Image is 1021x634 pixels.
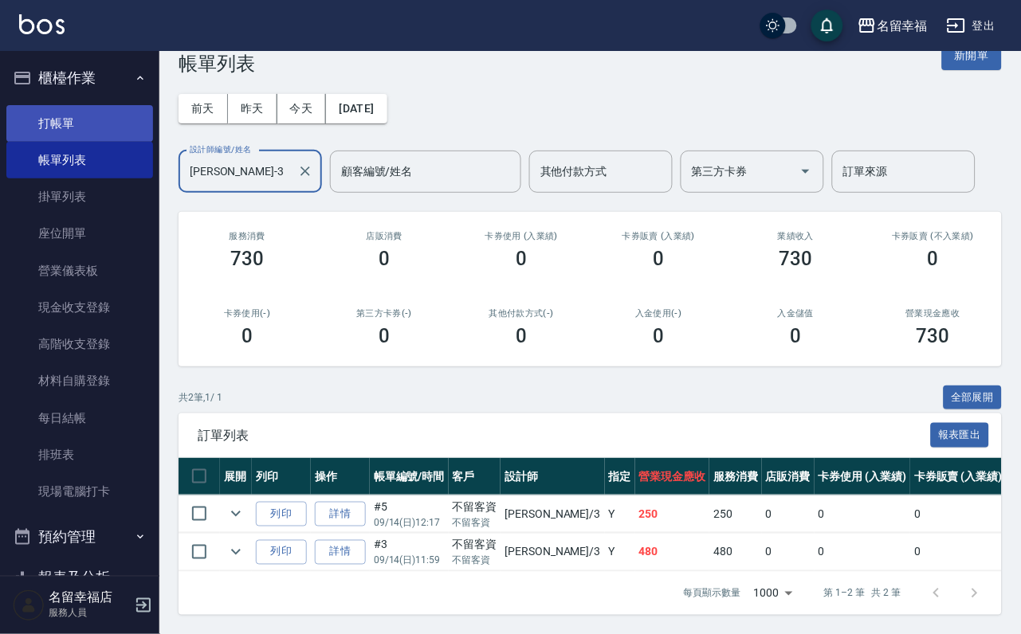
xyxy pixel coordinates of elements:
[6,436,153,473] a: 排班表
[917,325,950,347] h3: 730
[179,53,255,75] h3: 帳單列表
[198,308,296,319] h2: 卡券使用(-)
[609,308,708,319] h2: 入金使用(-)
[884,231,983,241] h2: 卡券販賣 (不入業績)
[374,515,445,530] p: 09/14 (日) 12:17
[605,495,635,533] td: Y
[224,502,248,526] button: expand row
[335,231,434,241] h2: 店販消費
[315,502,366,526] a: 詳情
[198,231,296,241] h3: 服務消費
[877,16,928,36] div: 名留幸福
[6,215,153,252] a: 座位開單
[942,47,1002,62] a: 新開單
[224,540,248,564] button: expand row
[374,554,445,568] p: 09/14 (日) 11:59
[370,495,449,533] td: #5
[944,385,1003,410] button: 全部展開
[220,458,252,495] th: 展開
[928,248,939,270] h3: 0
[19,14,65,34] img: Logo
[179,94,228,123] button: 前天
[940,11,1002,41] button: 登出
[6,558,153,599] button: 報表及分析
[6,473,153,510] a: 現場電腦打卡
[335,308,434,319] h2: 第三方卡券(-)
[179,390,222,405] p: 共 2 筆, 1 / 1
[747,231,846,241] h2: 業績收入
[501,495,604,533] td: [PERSON_NAME] /3
[472,308,571,319] h2: 其他付款方式(-)
[228,94,277,123] button: 昨天
[453,515,497,530] p: 不留客資
[13,589,45,621] img: Person
[635,458,710,495] th: 營業現金應收
[370,458,449,495] th: 帳單編號/時間
[449,458,501,495] th: 客戶
[256,540,307,565] button: 列印
[6,400,153,436] a: 每日結帳
[252,458,311,495] th: 列印
[762,495,815,533] td: 0
[6,142,153,178] a: 帳單列表
[6,178,153,215] a: 掛單列表
[6,252,153,289] a: 營業儀表板
[230,248,264,270] h3: 730
[242,325,253,347] h3: 0
[516,325,527,347] h3: 0
[501,534,604,571] td: [PERSON_NAME] /3
[379,325,390,347] h3: 0
[910,495,1007,533] td: 0
[190,143,252,155] label: 設計師編號/姓名
[453,554,497,568] p: 不留客資
[294,160,316,182] button: Clear
[815,534,911,571] td: 0
[791,325,802,347] h3: 0
[49,590,130,606] h5: 名留幸福店
[6,105,153,142] a: 打帳單
[635,534,710,571] td: 480
[6,362,153,399] a: 材料自購登錄
[635,495,710,533] td: 250
[748,572,799,615] div: 1000
[605,534,635,571] td: Y
[709,495,762,533] td: 250
[453,537,497,554] div: 不留客資
[6,326,153,362] a: 高階收支登錄
[942,41,1002,70] button: 新開單
[516,248,527,270] h3: 0
[779,248,813,270] h3: 730
[49,606,130,620] p: 服務人員
[256,502,307,526] button: 列印
[605,458,635,495] th: 指定
[609,231,708,241] h2: 卡券販賣 (入業績)
[379,248,390,270] h3: 0
[6,516,153,558] button: 預約管理
[747,308,846,319] h2: 入金儲值
[762,534,815,571] td: 0
[315,540,366,565] a: 詳情
[654,248,665,270] h3: 0
[311,458,370,495] th: 操作
[277,94,327,123] button: 今天
[709,534,762,571] td: 480
[472,231,571,241] h2: 卡券使用 (入業績)
[824,586,901,601] p: 第 1–2 筆 共 2 筆
[198,428,931,444] span: 訂單列表
[370,534,449,571] td: #3
[501,458,604,495] th: 設計師
[326,94,387,123] button: [DATE]
[654,325,665,347] h3: 0
[884,308,983,319] h2: 營業現金應收
[910,534,1007,571] td: 0
[851,10,934,42] button: 名留幸福
[762,458,815,495] th: 店販消費
[815,458,911,495] th: 卡券使用 (入業績)
[931,427,990,442] a: 報表匯出
[811,10,843,41] button: save
[709,458,762,495] th: 服務消費
[793,158,819,184] button: Open
[453,499,497,515] div: 不留客資
[910,458,1007,495] th: 卡券販賣 (入業績)
[684,586,741,601] p: 每頁顯示數量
